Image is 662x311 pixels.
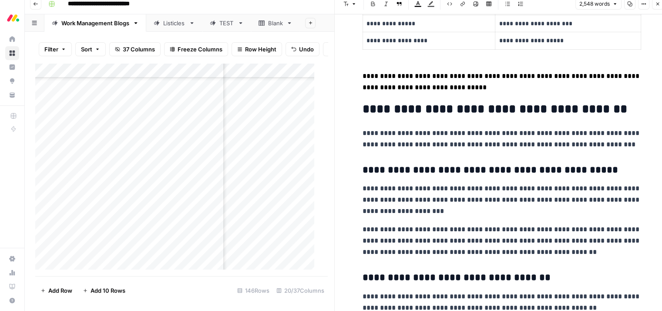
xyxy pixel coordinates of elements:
button: Undo [286,42,319,56]
span: Undo [299,45,314,54]
a: Insights [5,60,19,74]
a: TEST [202,14,251,32]
span: 37 Columns [123,45,155,54]
a: Work Management Blogs [44,14,146,32]
a: Listicles [146,14,202,32]
div: Work Management Blogs [61,19,129,27]
button: Help + Support [5,294,19,308]
button: 37 Columns [109,42,161,56]
a: Blank [251,14,300,32]
div: Listicles [163,19,185,27]
button: Add 10 Rows [77,284,131,297]
button: Filter [39,42,72,56]
a: Settings [5,252,19,266]
div: 146 Rows [234,284,273,297]
a: Learning Hub [5,280,19,294]
a: Opportunities [5,74,19,88]
span: Add Row [48,286,72,295]
button: Freeze Columns [164,42,228,56]
button: Row Height [232,42,282,56]
a: Browse [5,46,19,60]
div: Blank [268,19,283,27]
a: Your Data [5,88,19,102]
a: Home [5,32,19,46]
a: Usage [5,266,19,280]
span: Freeze Columns [178,45,222,54]
span: Sort [81,45,92,54]
img: Monday.com Logo [5,10,21,26]
button: Add Row [35,284,77,297]
div: TEST [219,19,234,27]
button: Sort [75,42,106,56]
div: 20/37 Columns [273,284,328,297]
button: Workspace: Monday.com [5,7,19,29]
span: Add 10 Rows [91,286,125,295]
span: Filter [44,45,58,54]
span: Row Height [245,45,276,54]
